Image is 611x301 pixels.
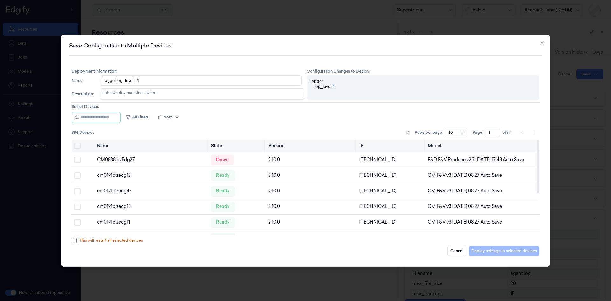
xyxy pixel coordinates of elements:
button: Select row [74,235,81,241]
div: [TECHNICAL_ID] [359,156,423,163]
span: log_level : [314,84,332,89]
th: Model [425,140,539,152]
div: [TECHNICAL_ID] [359,234,423,241]
nav: pagination [518,128,537,137]
div: 2.10.0 [268,203,355,210]
div: [TECHNICAL_ID] [359,219,423,226]
div: 2.10.0 [268,188,355,194]
div: 2.10.0 [268,234,355,241]
div: down [211,155,234,165]
button: All Filters [123,112,151,122]
th: IP [357,140,425,152]
div: cm0191bizedg13 [97,203,206,210]
th: Name [95,140,209,152]
div: [TECHNICAL_ID] [359,203,423,210]
div: Default Model 1.10 [428,234,537,241]
button: Select row [74,157,81,163]
div: CM F&V v3 [DATE] 08:27 Auto Save [428,203,537,210]
div: CM0838bizEdg27 [97,156,206,163]
input: Enter deployment name [100,75,302,86]
div: cm0191bizedg12 [97,172,206,179]
span: 1 [333,84,334,89]
h4: Deployment Information : [72,68,304,74]
th: Version [266,140,357,152]
div: CM F&V v3 [DATE] 08:27 Auto Save [428,219,537,226]
div: cm0191bizedg47 [97,188,206,194]
div: 2.10.0 [268,219,355,226]
div: ready [211,217,235,227]
button: Go to next page [528,128,537,137]
h2: Save Configuration to Multiple Devices [69,43,542,48]
span: Page [473,130,482,135]
div: 2.10.0 [268,172,355,179]
div: 2.10.0 [268,156,355,163]
label: Name : [72,79,97,82]
div: ready [211,202,235,212]
span: Logger : [309,78,324,83]
span: This will restart all selected devices [79,238,143,243]
div: F&D F&V Produce v2.7 [DATE] 17:48 Auto Save [428,156,537,163]
button: Select row [74,204,81,210]
div: ready [211,170,235,181]
th: State [208,140,265,152]
div: cm0191bizedg54 [97,234,206,241]
button: Select row [74,188,81,194]
button: Cancel [447,246,466,256]
div: ready [211,186,235,196]
button: Select row [74,172,81,179]
span: 384 Devices [72,130,94,135]
h3: Select Devices [72,104,539,110]
p: Rows per page [415,130,442,135]
label: Description : [72,92,97,96]
button: Select all [74,143,81,149]
div: ready [211,233,235,243]
div: CM F&V v3 [DATE] 08:27 Auto Save [428,188,537,194]
div: [TECHNICAL_ID] [359,172,423,179]
div: cm0191bizedg11 [97,219,206,226]
span: of 39 [502,130,513,135]
button: Select row [74,219,81,226]
div: CM F&V v3 [DATE] 08:27 Auto Save [428,172,537,179]
h4: Configuration Changes to Deploy : [307,68,539,74]
div: [TECHNICAL_ID] [359,188,423,194]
